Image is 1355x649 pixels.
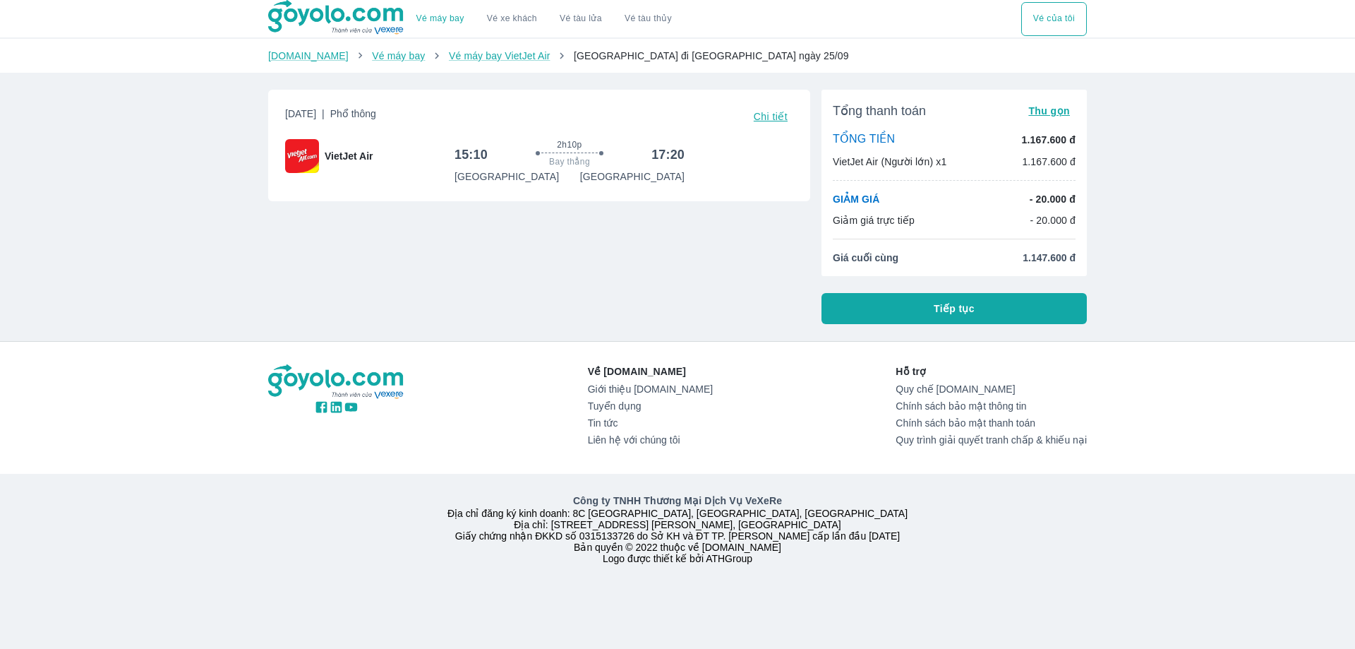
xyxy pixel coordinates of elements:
[754,111,788,122] span: Chi tiết
[651,146,685,163] h6: 17:20
[896,400,1087,412] a: Chính sách bảo mật thông tin
[934,302,975,316] span: Tiếp tục
[416,13,464,24] a: Vé máy bay
[268,364,405,400] img: logo
[833,132,895,148] p: TỔNG TIỀN
[613,2,683,36] button: Vé tàu thủy
[588,383,713,395] a: Giới thiệu [DOMAIN_NAME]
[821,293,1087,324] button: Tiếp tục
[1023,101,1076,121] button: Thu gọn
[487,13,537,24] a: Vé xe khách
[1030,192,1076,206] p: - 20.000 đ
[325,149,373,163] span: VietJet Air
[1023,251,1076,265] span: 1.147.600 đ
[896,417,1087,429] a: Chính sách bảo mật thanh toán
[285,107,376,126] span: [DATE]
[588,417,713,429] a: Tin tức
[372,50,425,61] a: Vé máy bay
[588,400,713,412] a: Tuyển dụng
[268,50,349,61] a: [DOMAIN_NAME]
[271,494,1084,508] p: Công ty TNHH Thương Mại Dịch Vụ VeXeRe
[896,434,1087,446] a: Quy trình giải quyết tranh chấp & khiếu nại
[588,434,713,446] a: Liên hệ với chúng tôi
[833,213,915,227] p: Giảm giá trực tiếp
[1022,133,1076,147] p: 1.167.600 đ
[896,383,1087,395] a: Quy chế [DOMAIN_NAME]
[580,169,685,184] p: [GEOGRAPHIC_DATA]
[549,156,590,167] span: Bay thẳng
[1022,155,1076,169] p: 1.167.600 đ
[1030,213,1076,227] p: - 20.000 đ
[833,192,879,206] p: GIẢM GIÁ
[833,251,898,265] span: Giá cuối cùng
[557,139,582,150] span: 2h10p
[588,364,713,379] p: Về [DOMAIN_NAME]
[748,107,793,126] button: Chi tiết
[260,494,1095,564] div: Địa chỉ đăng ký kinh doanh: 8C [GEOGRAPHIC_DATA], [GEOGRAPHIC_DATA], [GEOGRAPHIC_DATA] Địa chỉ: [...
[1021,2,1087,36] div: choose transportation mode
[454,146,488,163] h6: 15:10
[574,50,849,61] span: [GEOGRAPHIC_DATA] đi [GEOGRAPHIC_DATA] ngày 25/09
[330,108,376,119] span: Phổ thông
[896,364,1087,379] p: Hỗ trợ
[1021,2,1087,36] button: Vé của tôi
[1028,105,1070,117] span: Thu gọn
[268,49,1087,63] nav: breadcrumb
[449,50,550,61] a: Vé máy bay VietJet Air
[454,169,559,184] p: [GEOGRAPHIC_DATA]
[405,2,683,36] div: choose transportation mode
[548,2,613,36] a: Vé tàu lửa
[833,155,946,169] p: VietJet Air (Người lớn) x1
[833,102,926,119] span: Tổng thanh toán
[322,108,325,119] span: |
